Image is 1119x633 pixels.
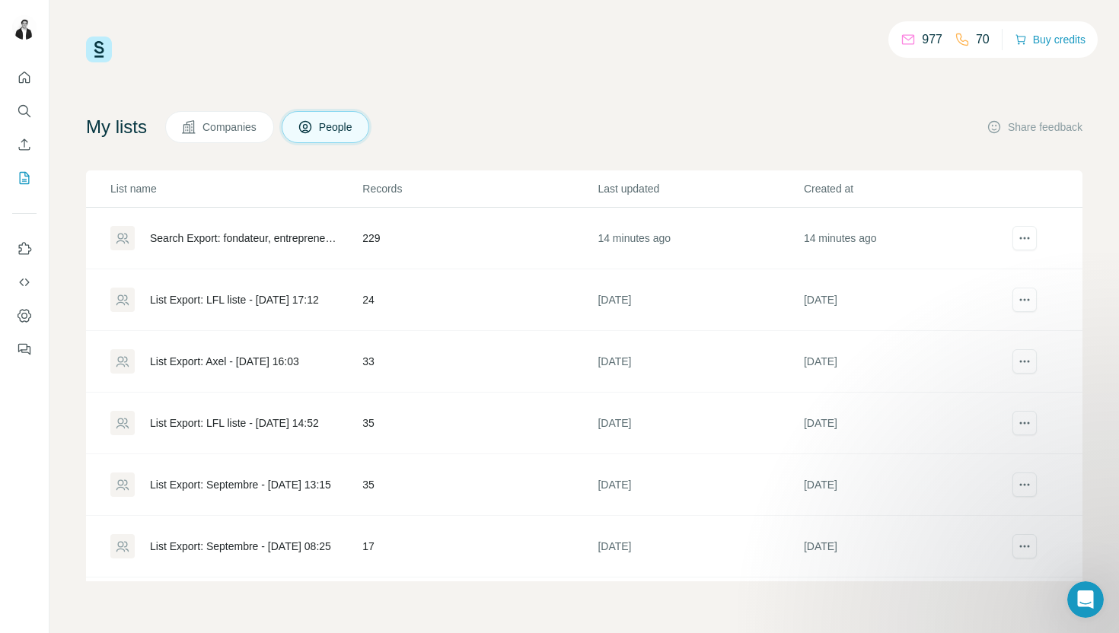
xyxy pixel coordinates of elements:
td: [DATE] [597,393,802,454]
td: [DATE] [803,454,1009,516]
button: My lists [12,164,37,192]
img: Avatar [12,15,37,40]
div: Search Export: fondateur, entrepreneur, Co-fondateur, [GEOGRAPHIC_DATA], [GEOGRAPHIC_DATA], [GEOG... [150,231,336,246]
button: Enrich CSV [12,131,37,158]
div: List Export: LFL liste - [DATE] 17:12 [150,292,319,307]
button: Search [12,97,37,125]
button: actions [1012,349,1037,374]
p: List name [110,181,361,196]
p: 70 [976,30,990,49]
button: actions [1012,472,1037,497]
button: Quick start [12,64,37,91]
td: [DATE] [597,516,802,577]
button: Dashboard [12,302,37,329]
td: 14 minutes ago [803,208,1009,269]
td: [DATE] [597,269,802,331]
td: [DATE] [803,331,1009,393]
div: List Export: LFL liste - [DATE] 14:52 [150,415,319,431]
button: Buy credits [1015,29,1086,50]
p: 977 [922,30,942,49]
p: Created at [804,181,1008,196]
td: [DATE] [803,516,1009,577]
td: 229 [362,208,597,269]
iframe: Intercom live chat [1067,581,1104,618]
p: Last updated [598,181,802,196]
h4: My lists [86,115,147,139]
div: List Export: Septembre - [DATE] 13:15 [150,477,331,492]
td: 35 [362,393,597,454]
button: Use Surfe on LinkedIn [12,235,37,262]
td: [DATE] [597,331,802,393]
div: List Export: Septembre - [DATE] 08:25 [150,539,331,554]
button: actions [1012,411,1037,435]
td: 14 minutes ago [597,208,802,269]
td: 17 [362,516,597,577]
span: People [319,119,354,135]
td: [DATE] [803,269,1009,331]
td: [DATE] [803,393,1009,454]
button: actions [1012,288,1037,312]
td: 33 [362,331,597,393]
td: 35 [362,454,597,516]
div: List Export: Axel - [DATE] 16:03 [150,354,299,369]
button: Feedback [12,336,37,363]
p: Records [362,181,596,196]
button: actions [1012,534,1037,558]
td: 24 [362,269,597,331]
button: actions [1012,226,1037,250]
td: [DATE] [597,454,802,516]
button: Use Surfe API [12,269,37,296]
img: Surfe Logo [86,37,112,62]
button: Share feedback [987,119,1082,135]
span: Companies [202,119,258,135]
